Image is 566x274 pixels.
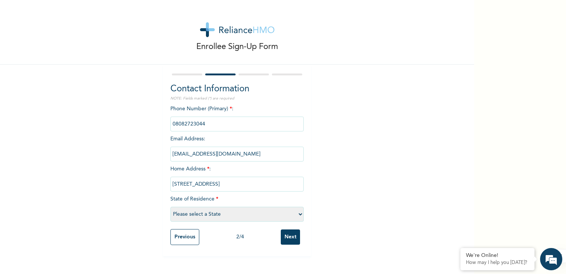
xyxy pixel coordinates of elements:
[170,177,304,192] input: Enter home address
[73,234,141,257] div: FAQs
[281,229,300,245] input: Next
[466,252,529,259] div: We're Online!
[43,96,102,171] span: We're online!
[170,196,304,217] span: State of Residence
[170,96,304,101] p: NOTE: Fields marked (*) are required
[170,229,199,245] input: Previous
[170,147,304,162] input: Enter email Address (Leave empty, if unavailable)
[4,208,141,234] textarea: Type your message and hit 'Enter'
[170,136,304,157] span: Email Address :
[196,41,278,53] p: Enrollee Sign-Up Form
[170,106,304,127] span: Phone Number (Primary) :
[39,42,124,51] div: Chat with us now
[200,22,274,37] img: logo
[170,117,304,131] input: Enter Phone Number (Use yours, if not available)
[121,4,139,22] div: Minimize live chat window
[170,82,304,96] h2: Contact Information
[466,260,529,266] p: How may I help you today?
[4,247,73,252] span: Conversation
[14,37,30,56] img: d_794563401_company_1708531726252_794563401
[170,166,304,187] span: Home Address :
[199,233,281,241] div: 2 / 4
